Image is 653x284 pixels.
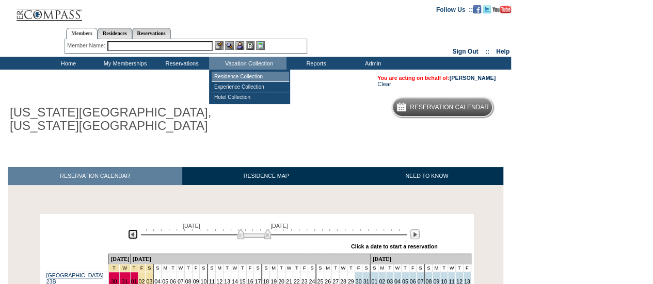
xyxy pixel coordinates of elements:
[225,41,234,50] img: View
[108,264,119,272] td: New Year's
[212,82,289,92] td: Experience Collection
[152,57,209,70] td: Reservations
[386,264,394,272] td: T
[132,28,171,39] a: Reservations
[285,264,293,272] td: W
[496,48,509,55] a: Help
[300,264,308,272] td: F
[350,167,503,185] a: NEED TO KNOW
[409,264,417,272] td: F
[355,264,362,272] td: F
[184,264,192,272] td: T
[417,264,424,272] td: S
[410,229,420,239] img: Next
[254,264,262,272] td: S
[224,264,231,272] td: T
[200,264,208,272] td: S
[215,41,224,50] img: b_edit.gif
[324,264,332,272] td: M
[440,264,448,272] td: T
[8,167,182,185] a: RESERVATION CALENDAR
[182,167,351,185] a: RESIDENCE MAP
[332,264,340,272] td: T
[192,264,200,272] td: F
[169,264,177,272] td: T
[235,41,244,50] img: Impersonate
[378,264,386,272] td: M
[278,264,285,272] td: T
[343,57,400,70] td: Admin
[483,5,491,13] img: Follow us on Twitter
[238,264,246,272] td: T
[393,264,401,272] td: W
[262,264,269,272] td: S
[8,104,239,135] h1: [US_STATE][GEOGRAPHIC_DATA], [US_STATE][GEOGRAPHIC_DATA]
[153,264,161,272] td: S
[463,264,471,272] td: F
[492,6,511,12] a: Subscribe to our YouTube Channel
[119,264,130,272] td: New Year's
[183,223,200,229] span: [DATE]
[424,264,432,272] td: S
[209,57,286,70] td: Vacation Collection
[108,254,130,264] td: [DATE]
[162,264,169,272] td: M
[130,264,138,272] td: New Year's
[370,254,471,264] td: [DATE]
[98,28,132,39] a: Residences
[212,72,289,82] td: Residence Collection
[231,264,238,272] td: W
[128,229,138,239] img: Previous
[410,104,489,111] h5: Reservation Calendar
[377,81,391,87] a: Clear
[473,6,481,12] a: Become our fan on Facebook
[448,264,455,272] td: W
[473,5,481,13] img: Become our fan on Facebook
[455,264,463,272] td: T
[130,254,370,264] td: [DATE]
[347,264,355,272] td: T
[377,75,496,81] span: You are acting on behalf of:
[433,264,440,272] td: M
[39,57,95,70] td: Home
[452,48,478,55] a: Sign Out
[212,92,289,102] td: Hotel Collection
[95,57,152,70] td: My Memberships
[483,6,491,12] a: Follow us on Twitter
[138,264,146,272] td: New Year's
[308,264,316,272] td: S
[67,41,107,50] div: Member Name:
[270,223,288,229] span: [DATE]
[208,264,215,272] td: S
[351,243,438,249] div: Click a date to start a reservation
[270,264,278,272] td: M
[436,5,473,13] td: Follow Us ::
[246,264,254,272] td: F
[66,28,98,39] a: Members
[293,264,300,272] td: T
[485,48,489,55] span: ::
[362,264,370,272] td: S
[146,264,153,272] td: New Year's
[216,264,224,272] td: M
[401,264,409,272] td: T
[339,264,347,272] td: W
[177,264,184,272] td: W
[450,75,496,81] a: [PERSON_NAME]
[492,6,511,13] img: Subscribe to our YouTube Channel
[370,264,378,272] td: S
[316,264,324,272] td: S
[256,41,265,50] img: b_calculator.gif
[286,57,343,70] td: Reports
[246,41,254,50] img: Reservations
